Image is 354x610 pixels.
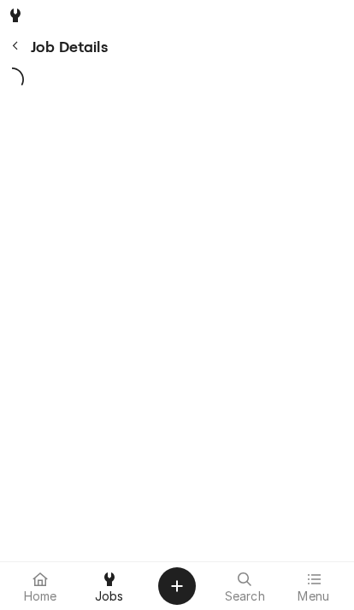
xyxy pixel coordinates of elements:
a: Search [211,566,279,607]
a: Menu [280,566,348,607]
span: Menu [298,589,329,603]
button: Create Object [158,567,196,605]
span: Home [24,589,57,603]
span: Jobs [95,589,124,603]
span: Search [225,589,265,603]
a: Jobs [76,566,144,607]
span: Job Details [31,38,108,56]
a: Home [7,566,74,607]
